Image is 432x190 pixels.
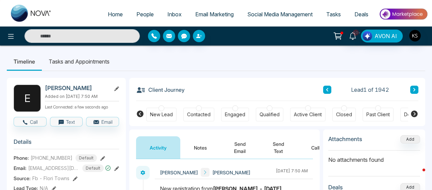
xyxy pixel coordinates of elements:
a: People [130,8,161,21]
span: Email: [14,165,27,172]
div: Past Client [366,111,390,118]
a: Deals [348,8,375,21]
iframe: Intercom live chat [409,167,425,183]
button: Notes [180,136,220,159]
span: Default [82,165,104,172]
span: Tasks [326,11,341,18]
span: Deals [354,11,368,18]
a: Email Marketing [188,8,240,21]
div: Qualified [260,111,280,118]
li: Tasks and Appointments [42,52,116,71]
a: 10+ [345,30,361,41]
span: Phone: [14,154,29,161]
h2: [PERSON_NAME] [45,85,108,91]
img: Lead Flow [363,31,372,41]
span: Social Media Management [247,11,313,18]
a: Social Media Management [240,8,319,21]
span: Home [108,11,123,18]
img: User Avatar [409,30,421,41]
div: Active Client [294,111,322,118]
button: Email [86,117,119,126]
button: AVON AI [361,30,403,42]
span: Default [76,154,97,162]
span: [PHONE_NUMBER] [31,154,72,161]
span: Inbox [167,11,182,18]
span: Email Marketing [195,11,234,18]
span: People [136,11,154,18]
p: Added on [DATE] 7:50 AM [45,93,119,100]
button: Send Text [259,136,298,159]
h3: Details [14,138,119,149]
span: [PERSON_NAME] [212,169,250,176]
img: Market-place.gif [379,6,428,22]
div: E [14,85,41,112]
button: Send Email [220,136,259,159]
h3: Client Journey [136,85,185,95]
img: Nova CRM Logo [11,5,52,22]
div: Engaged [225,111,245,118]
div: [DATE] 7:50 AM [276,168,308,177]
span: AVON AI [375,32,397,40]
span: 10+ [353,30,359,36]
div: Contacted [187,111,211,118]
span: Fb - Flori Towns [32,175,69,182]
a: Inbox [161,8,188,21]
a: Tasks [319,8,348,21]
a: Home [101,8,130,21]
button: Text [50,117,83,126]
p: No attachments found [328,151,420,164]
div: Closed [336,111,352,118]
span: [PERSON_NAME] [160,169,198,176]
button: Add [400,135,420,143]
span: Lead 1 of 1942 [351,86,389,94]
li: Timeline [7,52,42,71]
h3: Attachments [328,136,362,142]
button: Call [14,117,47,126]
button: Call [298,136,333,159]
span: Source: [14,175,31,182]
button: Activity [136,136,180,159]
p: Last Connected: a few seconds ago [45,103,119,110]
div: New Lead [150,111,173,118]
span: Add [400,136,420,142]
span: [EMAIL_ADDRESS][DOMAIN_NAME] [28,165,79,172]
